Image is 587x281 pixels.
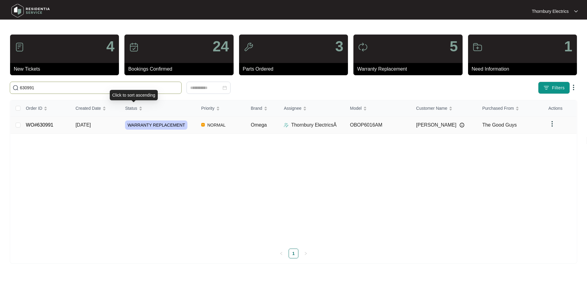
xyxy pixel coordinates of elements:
span: Brand [251,105,262,112]
img: search-icon [13,85,19,91]
th: Created Date [71,100,120,116]
span: Assignee [284,105,301,112]
span: Purchased From [482,105,514,112]
span: Priority [201,105,215,112]
p: 24 [212,39,229,54]
p: Thornbury ElectricsÂ [291,121,337,129]
span: right [304,252,308,255]
li: Previous Page [276,249,286,258]
th: Purchased From [477,100,543,116]
img: Vercel Logo [201,123,205,127]
span: left [279,252,283,255]
p: 3 [335,39,343,54]
button: filter iconFilters [538,82,570,94]
th: Customer Name [411,100,477,116]
p: 1 [564,39,572,54]
li: Next Page [301,249,311,258]
p: 4 [106,39,115,54]
span: [DATE] [76,122,91,128]
a: 1 [289,249,298,258]
p: Warranty Replacement [357,65,462,73]
img: icon [244,42,253,52]
span: Created Date [76,105,101,112]
span: Order ID [26,105,42,112]
img: icon [473,42,482,52]
span: Customer Name [416,105,447,112]
input: Search by Order Id, Assignee Name, Customer Name, Brand and Model [20,84,179,91]
p: New Tickets [14,65,119,73]
th: Assignee [279,100,345,116]
th: Order ID [21,100,71,116]
p: Parts Ordered [243,65,348,73]
button: right [301,249,311,258]
span: Model [350,105,362,112]
p: Need Information [472,65,577,73]
th: Brand [246,100,279,116]
th: Status [120,100,196,116]
img: residentia service logo [9,2,52,20]
img: icon [129,42,139,52]
th: Actions [544,100,577,116]
img: Assigner Icon [284,123,289,128]
span: [PERSON_NAME] [416,121,456,129]
img: icon [358,42,368,52]
p: 5 [450,39,458,54]
span: The Good Guys [482,122,517,128]
span: Omega [251,122,267,128]
p: Bookings Confirmed [128,65,233,73]
th: Priority [196,100,246,116]
div: Click to sort ascending [110,90,158,100]
img: icon [15,42,24,52]
img: filter icon [543,85,549,91]
img: dropdown arrow [574,10,578,13]
img: Info icon [460,123,464,128]
th: Model [345,100,411,116]
p: Thornbury Electrics [532,8,569,14]
img: dropdown arrow [548,120,556,128]
a: WO#630991 [26,122,54,128]
span: WARRANTY REPLACEMENT [125,120,187,130]
button: left [276,249,286,258]
span: Filters [552,85,565,91]
td: OBOP6016AM [345,116,411,134]
span: NORMAL [205,121,228,129]
img: dropdown arrow [570,84,577,91]
span: Status [125,105,137,112]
